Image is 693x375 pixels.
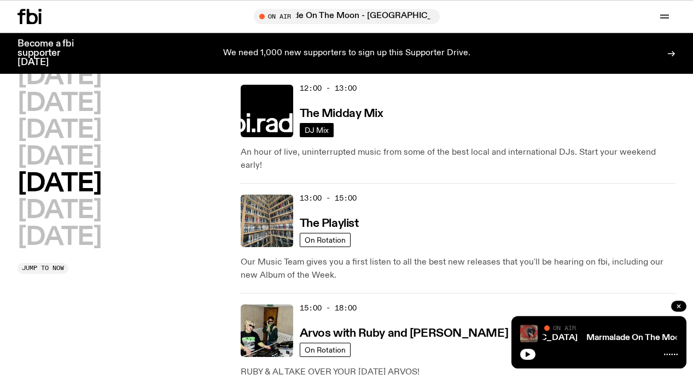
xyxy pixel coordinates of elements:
[305,126,329,134] span: DJ Mix
[18,39,88,67] h3: Become a fbi supporter [DATE]
[300,193,357,203] span: 13:00 - 15:00
[241,304,293,357] img: Ruby wears a Collarbones t shirt and pretends to play the DJ decks, Al sings into a pringles can....
[18,225,101,250] button: [DATE]
[18,65,101,89] button: [DATE]
[18,145,101,169] button: [DATE]
[300,233,351,247] a: On Rotation
[305,236,346,244] span: On Rotation
[241,146,675,172] p: An hour of live, uninterrupted music from some of the best local and international DJs. Start you...
[300,106,383,120] a: The Midday Mix
[300,218,359,230] h3: The Playlist
[300,328,508,339] h3: Arvos with Ruby and [PERSON_NAME]
[22,265,64,271] span: Jump to now
[18,91,101,116] button: [DATE]
[241,256,675,282] p: Our Music Team gives you a first listen to all the best new releases that you'll be hearing on fb...
[241,195,293,247] img: A corner shot of the fbi music library
[300,216,359,230] a: The Playlist
[520,325,538,342] img: Tommy - Persian Rug
[300,303,357,313] span: 15:00 - 18:00
[18,118,101,143] button: [DATE]
[223,49,470,58] p: We need 1,000 new supporters to sign up this Supporter Drive.
[305,345,346,354] span: On Rotation
[300,326,508,339] a: Arvos with Ruby and [PERSON_NAME]
[381,333,578,342] a: Marmalade On The Moon - [GEOGRAPHIC_DATA]
[254,9,440,24] button: On AirMarmalade On The Moon - [GEOGRAPHIC_DATA]
[18,263,68,274] button: Jump to now
[300,83,357,93] span: 12:00 - 13:00
[18,198,101,223] button: [DATE]
[300,123,334,137] a: DJ Mix
[300,108,383,120] h3: The Midday Mix
[300,343,351,357] a: On Rotation
[553,324,576,331] span: On Air
[18,172,101,196] button: [DATE]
